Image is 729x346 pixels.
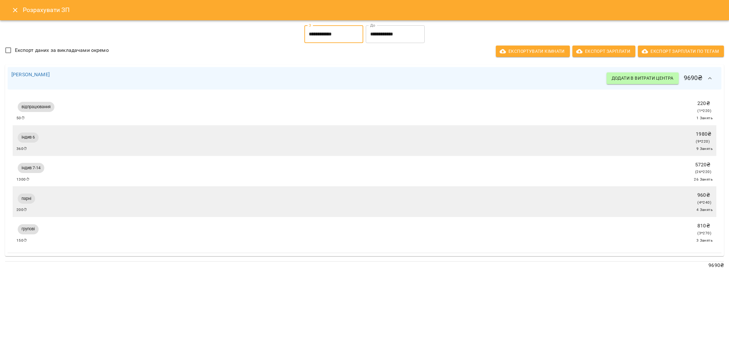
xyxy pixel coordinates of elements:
span: ( 1 * 220 ) [697,108,711,113]
button: Close [8,3,23,18]
p: 960 ₴ [697,191,711,199]
span: 1300 ⏱ [16,176,30,183]
p: 1980 ₴ [696,130,711,138]
span: індив 7-14 [18,165,44,171]
h6: Розрахувати ЗП [23,5,721,15]
span: 150 ⏱ [16,238,28,244]
a: [PERSON_NAME] [11,71,50,77]
span: Експорт Зарплати [577,47,630,55]
button: Експорт Зарплати [572,46,635,57]
span: 200 ⏱ [16,207,28,213]
span: ( 26 * 220 ) [695,170,711,174]
p: 9690 ₴ [5,262,724,269]
button: Додати в витрати центра [607,72,679,84]
h6: 9690 ₴ [607,71,718,86]
button: Експортувати кімнати [496,46,570,57]
span: 26 Занять [694,176,713,183]
span: ( 9 * 220 ) [696,139,710,144]
span: 4 Занять [696,207,713,213]
span: Експорт даних за викладачами окремо [15,46,109,54]
span: 360 ⏱ [16,146,28,152]
span: Експортувати кімнати [501,47,565,55]
span: Додати в витрати центра [612,74,674,82]
span: 3 Занять [696,238,713,244]
span: ( 3 * 270 ) [697,231,711,235]
p: 220 ₴ [697,100,711,107]
span: відпрацювання [18,104,54,110]
span: парні [18,196,35,201]
span: індив 6 [18,134,39,140]
span: 1 Занять [696,115,713,121]
p: 5720 ₴ [695,161,711,169]
span: 50 ⏱ [16,115,25,121]
p: 810 ₴ [697,222,711,230]
span: 9 Занять [696,146,713,152]
span: Експорт Зарплати по тегам [643,47,719,55]
span: групові [18,226,39,232]
span: ( 4 * 240 ) [697,200,711,205]
button: Експорт Зарплати по тегам [638,46,724,57]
